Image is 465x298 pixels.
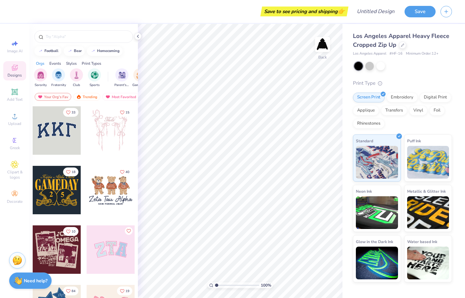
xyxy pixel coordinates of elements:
span: 100 % [261,282,271,288]
input: Try "Alpha" [45,33,129,40]
span: # HF-16 [390,51,403,57]
img: Standard [356,146,398,179]
span: 15 [125,111,129,114]
span: Metallic & Glitter Ink [407,188,446,195]
img: Metallic & Glitter Ink [407,196,449,229]
button: Like [117,108,132,117]
div: Embroidery [387,93,418,102]
span: Decorate [7,199,23,204]
img: Club Image [73,71,80,79]
div: filter for Fraternity [51,68,66,88]
button: homecoming [87,46,123,56]
span: Add Text [7,97,23,102]
div: filter for Club [70,68,83,88]
img: trend_line.gif [91,49,96,53]
div: Foil [429,106,445,115]
img: Fraternity Image [55,71,62,79]
strong: Need help? [24,278,47,284]
button: bear [64,46,85,56]
span: Designs [8,73,22,78]
button: Like [117,287,132,295]
div: Back [318,54,327,60]
span: 10 [72,230,75,233]
span: Glow in the Dark Ink [356,238,393,245]
span: Clipart & logos [3,169,26,180]
span: Los Angeles Apparel Heavy Fleece Cropped Zip Up [353,32,449,49]
span: Image AI [7,48,23,54]
span: Greek [10,145,20,150]
span: Club [73,83,80,88]
button: filter button [51,68,66,88]
div: filter for Parent's Weekend [114,68,129,88]
div: Rhinestones [353,119,385,129]
span: 84 [72,289,75,293]
span: 40 [125,170,129,174]
button: Like [117,167,132,176]
div: bear [74,49,82,53]
button: football [34,46,61,56]
button: filter button [70,68,83,88]
button: Like [63,108,78,117]
div: Save to see pricing and shipping [262,7,347,16]
button: Like [63,167,78,176]
span: Fraternity [51,83,66,88]
img: most_fav.gif [105,95,110,99]
img: Parent's Weekend Image [118,71,126,79]
div: Trending [73,93,100,101]
div: Applique [353,106,379,115]
div: Screen Print [353,93,385,102]
img: Game Day Image [136,71,144,79]
div: Vinyl [409,106,427,115]
img: trending.gif [76,95,81,99]
span: 33 [72,111,75,114]
img: Water based Ink [407,247,449,279]
button: filter button [88,68,101,88]
div: homecoming [97,49,120,53]
button: Like [63,227,78,236]
span: Sports [90,83,100,88]
span: Minimum Order: 12 + [406,51,439,57]
img: Neon Ink [356,196,398,229]
div: filter for Game Day [132,68,147,88]
button: Like [125,227,133,235]
button: filter button [114,68,129,88]
div: filter for Sorority [34,68,47,88]
span: 18 [72,170,75,174]
span: Upload [8,121,21,126]
span: Neon Ink [356,188,372,195]
div: Orgs [36,61,44,66]
span: 👉 [338,7,345,15]
span: Game Day [132,83,147,88]
div: filter for Sports [88,68,101,88]
div: Styles [66,61,77,66]
input: Untitled Design [352,5,400,18]
button: filter button [132,68,147,88]
div: football [44,49,58,53]
div: Most Favorited [102,93,139,101]
button: Save [405,6,436,17]
span: Parent's Weekend [114,83,129,88]
img: Puff Ink [407,146,449,179]
span: 19 [125,289,129,293]
span: Water based Ink [407,238,437,245]
span: Puff Ink [407,137,421,144]
span: Sorority [35,83,47,88]
img: trend_line.gif [67,49,73,53]
div: Your Org's Fav [35,93,71,101]
img: trend_line.gif [38,49,43,53]
div: Digital Print [420,93,451,102]
img: most_fav.gif [38,95,43,99]
span: Standard [356,137,373,144]
img: Sorority Image [37,71,44,79]
div: Print Type [353,79,452,87]
button: filter button [34,68,47,88]
div: Print Types [82,61,101,66]
button: Like [63,287,78,295]
img: Sports Image [91,71,98,79]
span: Los Angeles Apparel [353,51,386,57]
div: Transfers [381,106,407,115]
div: Events [49,61,61,66]
img: Glow in the Dark Ink [356,247,398,279]
img: Back [316,38,329,51]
